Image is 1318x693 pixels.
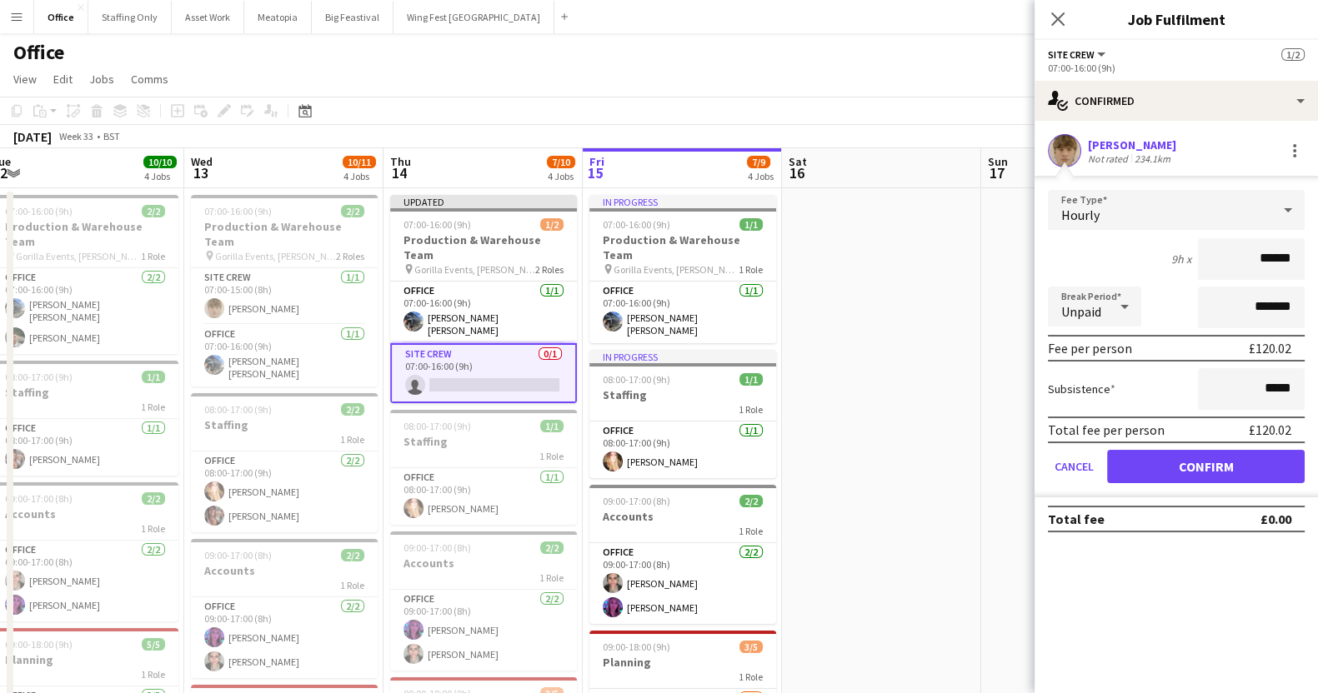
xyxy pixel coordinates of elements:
span: Comms [131,72,168,87]
span: Fri [589,154,604,169]
div: 234.1km [1131,152,1174,165]
button: Wing Fest [GEOGRAPHIC_DATA] [393,1,554,33]
a: Comms [124,68,175,90]
span: 1 Role [141,250,165,262]
div: [PERSON_NAME] [1088,137,1176,152]
a: Edit [47,68,79,90]
span: 09:00-17:00 (8h) [5,492,73,505]
div: 4 Jobs [343,170,375,182]
app-card-role: Office1/108:00-17:00 (9h)[PERSON_NAME] [589,421,776,478]
div: Not rated [1088,152,1131,165]
div: Fee per person [1048,340,1132,356]
div: 07:00-16:00 (9h) [1048,62,1305,74]
app-job-card: 09:00-17:00 (8h)2/2Accounts1 RoleOffice2/209:00-17:00 (8h)[PERSON_NAME][PERSON_NAME] [191,539,378,678]
button: Asset Work [172,1,244,33]
span: 09:00-17:00 (8h) [603,495,670,507]
app-job-card: In progress08:00-17:00 (9h)1/1Staffing1 RoleOffice1/108:00-17:00 (9h)[PERSON_NAME] [589,350,776,478]
div: Updated [390,195,577,208]
span: 07:00-16:00 (9h) [403,218,471,231]
span: 1/1 [739,218,763,231]
span: 07:00-16:00 (9h) [603,218,670,231]
span: 16 [786,163,807,182]
span: 2/2 [341,403,364,416]
h3: Accounts [191,563,378,578]
app-card-role: Site Crew0/107:00-16:00 (9h) [390,343,577,403]
span: Gorilla Events, [PERSON_NAME][GEOGRAPHIC_DATA], [GEOGRAPHIC_DATA], [GEOGRAPHIC_DATA] [215,250,336,262]
button: Site Crew [1048,48,1108,61]
div: In progress07:00-16:00 (9h)1/1Production & Warehouse Team Gorilla Events, [PERSON_NAME][GEOGRAPHI... [589,195,776,343]
h3: Accounts [390,556,577,571]
button: Big Feastival [312,1,393,33]
h3: Production & Warehouse Team [390,232,577,262]
app-job-card: Updated07:00-16:00 (9h)1/2Production & Warehouse Team Gorilla Events, [PERSON_NAME][GEOGRAPHIC_DA... [390,195,577,403]
app-card-role: Office1/108:00-17:00 (9h)[PERSON_NAME] [390,468,577,525]
span: Jobs [89,72,114,87]
div: In progress [589,350,776,363]
span: Week 33 [55,130,97,142]
span: 17 [985,163,1008,182]
app-card-role: Office1/107:00-16:00 (9h)[PERSON_NAME] [PERSON_NAME] [589,282,776,343]
span: 08:00-17:00 (9h) [603,373,670,386]
span: 14 [388,163,411,182]
div: BST [103,130,120,142]
span: 1/2 [540,218,564,231]
app-card-role: Office1/107:00-16:00 (9h)[PERSON_NAME] [PERSON_NAME] [191,325,378,386]
div: 4 Jobs [144,170,176,182]
span: 1 Role [739,671,763,683]
button: Meatopia [244,1,312,33]
span: 2/2 [341,205,364,217]
span: 10/11 [343,156,376,168]
span: 1 Role [141,668,165,681]
span: 2/2 [341,549,364,561]
span: 1 Role [340,433,364,446]
button: Office [34,1,88,33]
span: 1/2 [1281,48,1305,61]
a: View [7,68,43,90]
app-job-card: 07:00-16:00 (9h)2/2Production & Warehouse Team Gorilla Events, [PERSON_NAME][GEOGRAPHIC_DATA], [G... [191,195,378,386]
span: 2/2 [540,541,564,554]
span: 1 Role [141,522,165,535]
h3: Production & Warehouse Team [589,232,776,262]
span: 15 [587,163,604,182]
div: £120.02 [1249,421,1291,438]
span: 07:00-16:00 (9h) [204,205,272,217]
div: £0.00 [1260,511,1291,527]
div: 4 Jobs [548,170,574,182]
span: 08:00-17:00 (9h) [5,371,73,383]
span: Unpaid [1061,303,1101,320]
app-job-card: 09:00-17:00 (8h)2/2Accounts1 RoleOffice2/209:00-17:00 (8h)[PERSON_NAME][PERSON_NAME] [390,531,577,671]
app-job-card: 08:00-17:00 (9h)2/2Staffing1 RoleOffice2/208:00-17:00 (9h)[PERSON_NAME][PERSON_NAME] [191,393,378,532]
span: Sun [988,154,1008,169]
app-card-role: Office2/209:00-17:00 (8h)[PERSON_NAME][PERSON_NAME] [191,597,378,678]
span: Gorilla Events, [PERSON_NAME][GEOGRAPHIC_DATA], [GEOGRAPHIC_DATA], [GEOGRAPHIC_DATA] [414,263,535,276]
span: Thu [390,154,411,169]
div: [DATE] [13,128,52,145]
span: 1/1 [739,373,763,386]
span: 07:00-16:00 (9h) [5,205,73,217]
button: Staffing Only [88,1,172,33]
h3: Job Fulfilment [1035,8,1318,30]
app-card-role: Office2/209:00-17:00 (8h)[PERSON_NAME][PERSON_NAME] [390,590,577,671]
span: 3/5 [739,641,763,653]
span: Gorilla Events, [PERSON_NAME][GEOGRAPHIC_DATA], [GEOGRAPHIC_DATA], [GEOGRAPHIC_DATA] [16,250,141,262]
span: 2/2 [739,495,763,507]
span: 2/2 [142,492,165,505]
span: 2 Roles [336,250,364,262]
div: Confirmed [1035,81,1318,121]
span: 2/2 [142,205,165,217]
span: Site Crew [1048,48,1095,61]
span: 7/10 [547,156,575,168]
span: 1/1 [142,371,165,383]
div: Total fee per person [1048,421,1165,438]
app-job-card: 09:00-17:00 (8h)2/2Accounts1 RoleOffice2/209:00-17:00 (8h)[PERSON_NAME][PERSON_NAME] [589,485,776,624]
span: Edit [53,72,73,87]
span: 1 Role [141,401,165,413]
span: Wed [191,154,213,169]
span: 1 Role [739,403,763,416]
span: Gorilla Events, [PERSON_NAME][GEOGRAPHIC_DATA], [GEOGRAPHIC_DATA], [GEOGRAPHIC_DATA] [614,263,739,276]
app-card-role: Site Crew1/107:00-15:00 (8h)[PERSON_NAME] [191,268,378,325]
span: 09:00-17:00 (8h) [403,541,471,554]
span: 09:00-18:00 (9h) [603,641,670,653]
